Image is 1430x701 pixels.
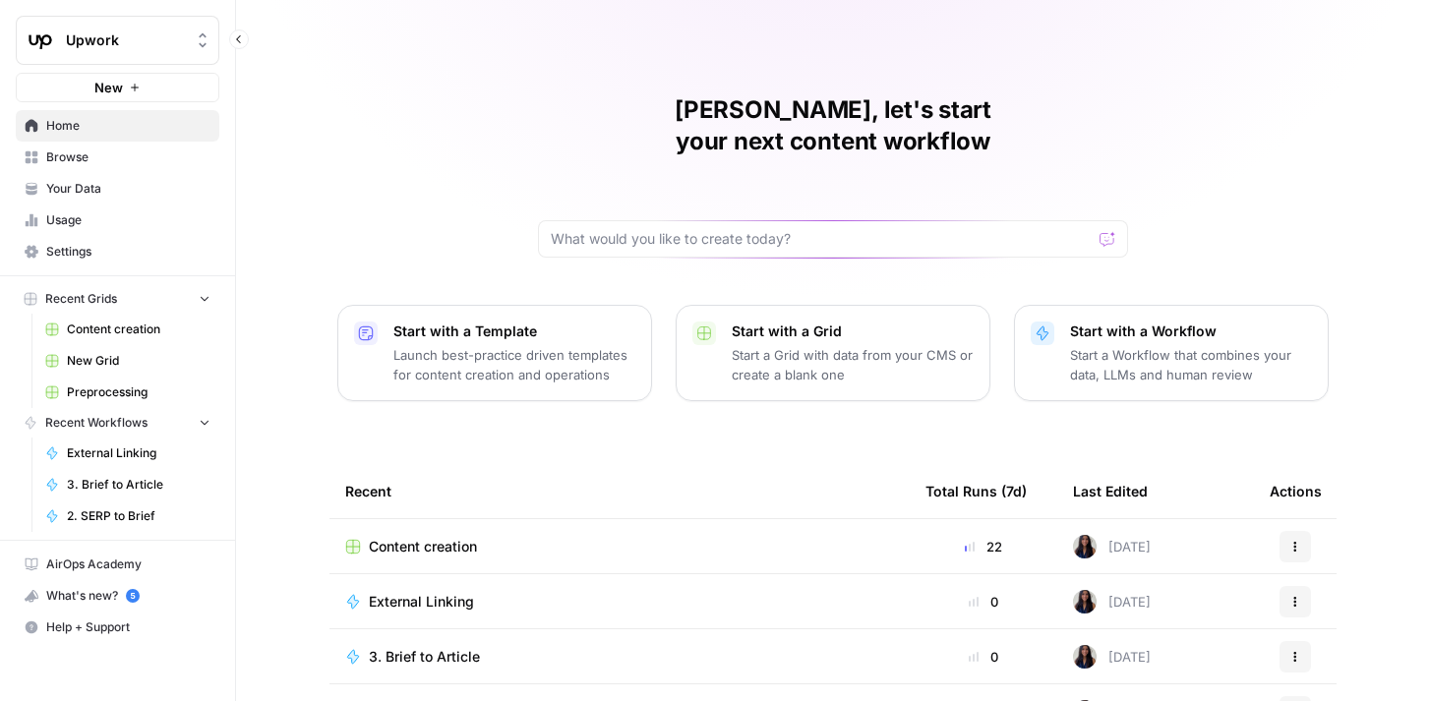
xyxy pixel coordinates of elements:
[1073,535,1151,558] div: [DATE]
[16,284,219,314] button: Recent Grids
[345,647,894,667] a: 3. Brief to Article
[345,592,894,612] a: External Linking
[66,30,185,50] span: Upwork
[16,580,219,612] button: What's new? 5
[345,464,894,518] div: Recent
[46,555,210,573] span: AirOps Academy
[67,383,210,401] span: Preprocessing
[925,592,1042,612] div: 0
[94,78,123,97] span: New
[16,204,219,236] a: Usage
[67,444,210,462] span: External Linking
[393,321,635,341] p: Start with a Template
[337,305,652,401] button: Start with a TemplateLaunch best-practice driven templates for content creation and operations
[925,537,1042,556] div: 22
[67,476,210,494] span: 3. Brief to Article
[36,438,219,469] a: External Linking
[1073,535,1097,558] img: rox323kbkgutb4wcij4krxobkpon
[345,537,894,556] a: Content creation
[16,236,219,267] a: Settings
[67,321,210,338] span: Content creation
[46,180,210,198] span: Your Data
[16,612,219,643] button: Help + Support
[925,647,1042,667] div: 0
[46,148,210,166] span: Browse
[369,647,480,667] span: 3. Brief to Article
[1073,464,1148,518] div: Last Edited
[1070,345,1312,384] p: Start a Workflow that combines your data, LLMs and human review
[538,94,1128,157] h1: [PERSON_NAME], let's start your next content workflow
[393,345,635,384] p: Launch best-practice driven templates for content creation and operations
[36,469,219,500] a: 3. Brief to Article
[1073,645,1151,669] div: [DATE]
[46,243,210,261] span: Settings
[16,73,219,102] button: New
[36,500,219,532] a: 2. SERP to Brief
[1270,464,1322,518] div: Actions
[1014,305,1329,401] button: Start with a WorkflowStart a Workflow that combines your data, LLMs and human review
[1073,590,1151,613] div: [DATE]
[1073,590,1097,613] img: rox323kbkgutb4wcij4krxobkpon
[16,173,219,204] a: Your Data
[46,618,210,636] span: Help + Support
[16,110,219,142] a: Home
[925,464,1027,518] div: Total Runs (7d)
[16,16,219,65] button: Workspace: Upwork
[16,408,219,438] button: Recent Workflows
[130,591,135,601] text: 5
[16,549,219,580] a: AirOps Academy
[551,229,1092,249] input: What would you like to create today?
[46,211,210,229] span: Usage
[369,537,477,556] span: Content creation
[16,142,219,173] a: Browse
[46,117,210,135] span: Home
[17,581,218,611] div: What's new?
[36,345,219,377] a: New Grid
[23,23,58,58] img: Upwork Logo
[1073,645,1097,669] img: rox323kbkgutb4wcij4krxobkpon
[732,345,974,384] p: Start a Grid with data from your CMS or create a blank one
[45,290,117,308] span: Recent Grids
[732,321,974,341] p: Start with a Grid
[36,314,219,345] a: Content creation
[369,592,474,612] span: External Linking
[67,507,210,525] span: 2. SERP to Brief
[36,377,219,408] a: Preprocessing
[676,305,990,401] button: Start with a GridStart a Grid with data from your CMS or create a blank one
[126,589,140,603] a: 5
[45,414,148,432] span: Recent Workflows
[1070,321,1312,341] p: Start with a Workflow
[67,352,210,370] span: New Grid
